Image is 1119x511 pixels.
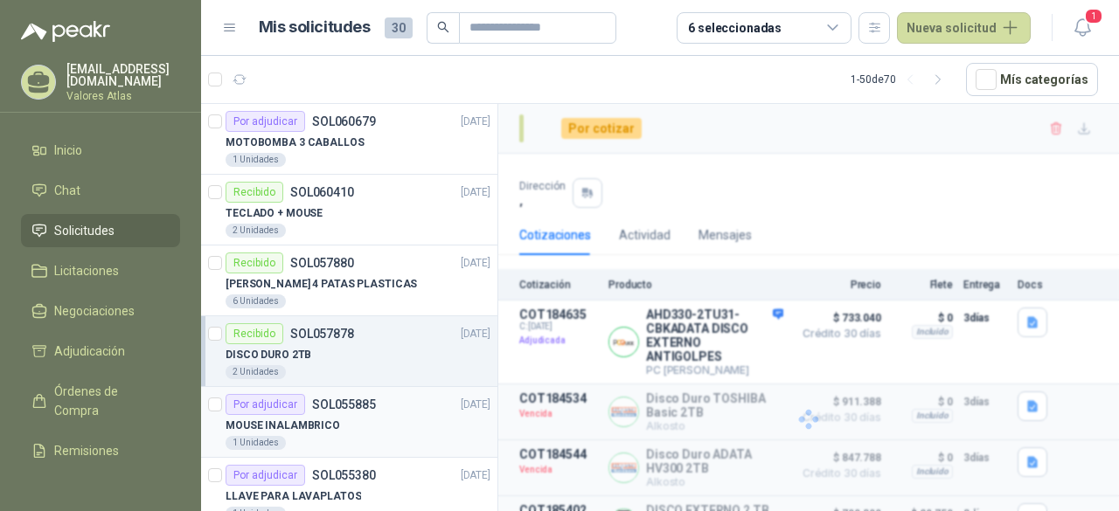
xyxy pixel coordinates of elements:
span: 1 [1084,8,1103,24]
p: [DATE] [461,467,490,484]
p: SOL060679 [312,115,376,128]
a: Negociaciones [21,294,180,328]
span: Inicio [54,141,82,160]
button: Mís categorías [966,63,1098,96]
p: [PERSON_NAME] 4 PATAS PLASTICAS [226,276,417,293]
div: 2 Unidades [226,365,286,379]
p: LLAVE PARA LAVAPLATOS [226,488,361,505]
div: 1 - 50 de 70 [851,66,952,93]
div: 1 Unidades [226,153,286,167]
button: Nueva solicitud [897,12,1031,44]
p: [DATE] [461,255,490,272]
p: [DATE] [461,326,490,342]
p: MOTOBOMBA 3 CABALLOS [226,135,365,151]
a: Por adjudicarSOL060679[DATE] MOTOBOMBA 3 CABALLOS1 Unidades [201,104,497,175]
p: [EMAIL_ADDRESS][DOMAIN_NAME] [66,63,180,87]
a: Inicio [21,134,180,167]
span: 30 [385,17,413,38]
button: 1 [1067,12,1098,44]
a: Solicitudes [21,214,180,247]
div: Recibido [226,252,283,273]
div: 6 seleccionadas [688,18,782,38]
div: 2 Unidades [226,224,286,238]
img: Logo peakr [21,21,110,42]
h1: Mis solicitudes [259,15,371,40]
p: SOL057878 [290,328,354,340]
span: Chat [54,181,80,200]
p: SOL055380 [312,469,376,481]
p: MOUSE INALAMBRICO [226,418,340,434]
p: [DATE] [461,397,490,413]
p: TECLADO + MOUSE [226,205,323,222]
a: Licitaciones [21,254,180,287]
span: Solicitudes [54,221,115,240]
p: SOL055885 [312,398,376,411]
span: Remisiones [54,441,119,460]
div: Por adjudicar [226,465,305,486]
span: Licitaciones [54,261,119,280]
span: Negociaciones [54,301,135,321]
p: [DATE] [461,184,490,201]
div: Por adjudicar [226,394,305,415]
a: Órdenes de Compra [21,375,180,427]
div: Por adjudicar [226,111,305,132]
a: RecibidoSOL060410[DATE] TECLADO + MOUSE2 Unidades [201,175,497,245]
a: RecibidoSOL057878[DATE] DISCO DURO 2TB2 Unidades [201,316,497,387]
div: 1 Unidades [226,436,286,450]
span: search [437,21,449,33]
p: [DATE] [461,114,490,130]
a: Remisiones [21,434,180,467]
div: Recibido [226,182,283,203]
p: SOL060410 [290,186,354,198]
a: Adjudicación [21,335,180,368]
a: RecibidoSOL057880[DATE] [PERSON_NAME] 4 PATAS PLASTICAS6 Unidades [201,245,497,316]
a: Por adjudicarSOL055885[DATE] MOUSE INALAMBRICO1 Unidades [201,387,497,458]
div: Recibido [226,323,283,344]
a: Chat [21,174,180,207]
span: Órdenes de Compra [54,382,163,420]
p: DISCO DURO 2TB [226,347,311,363]
p: SOL057880 [290,257,354,269]
p: Valores Atlas [66,91,180,101]
div: 6 Unidades [226,294,286,308]
span: Adjudicación [54,342,125,361]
